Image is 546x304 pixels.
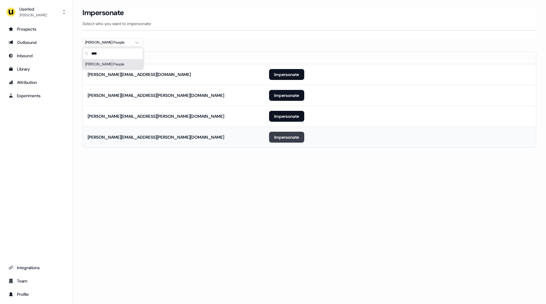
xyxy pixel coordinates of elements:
div: Inbound [8,53,64,59]
th: Email [83,52,264,64]
div: Experiments [8,93,64,99]
div: Attribution [8,79,64,85]
a: Go to Inbound [5,51,68,61]
div: [PERSON_NAME] [19,12,47,18]
button: Impersonate [269,111,304,122]
button: Impersonate [269,132,304,143]
button: Impersonate [269,90,304,101]
div: Prospects [8,26,64,32]
div: [PERSON_NAME][EMAIL_ADDRESS][DOMAIN_NAME] [88,71,191,78]
h3: Impersonate [83,8,124,17]
div: [PERSON_NAME][EMAIL_ADDRESS][PERSON_NAME][DOMAIN_NAME] [88,134,224,140]
div: Suggestions [83,59,143,69]
div: Team [8,278,64,284]
a: Go to experiments [5,91,68,101]
div: Userled [19,6,47,12]
a: Go to templates [5,64,68,74]
div: [PERSON_NAME][EMAIL_ADDRESS][PERSON_NAME][DOMAIN_NAME] [88,92,224,98]
button: [PERSON_NAME] People [83,38,143,47]
a: Go to profile [5,289,68,299]
a: Go to outbound experience [5,38,68,47]
a: Go to attribution [5,78,68,87]
div: Library [8,66,64,72]
div: [PERSON_NAME] People [83,59,143,69]
div: [PERSON_NAME][EMAIL_ADDRESS][PERSON_NAME][DOMAIN_NAME] [88,113,224,119]
a: Go to team [5,276,68,286]
div: Profile [8,291,64,297]
a: Go to integrations [5,263,68,273]
button: Impersonate [269,69,304,80]
div: [PERSON_NAME] People [85,39,131,45]
div: Integrations [8,265,64,271]
p: Select who you want to impersonate [83,21,536,27]
a: Go to prospects [5,24,68,34]
button: Userled[PERSON_NAME] [5,5,68,19]
div: Outbound [8,39,64,45]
